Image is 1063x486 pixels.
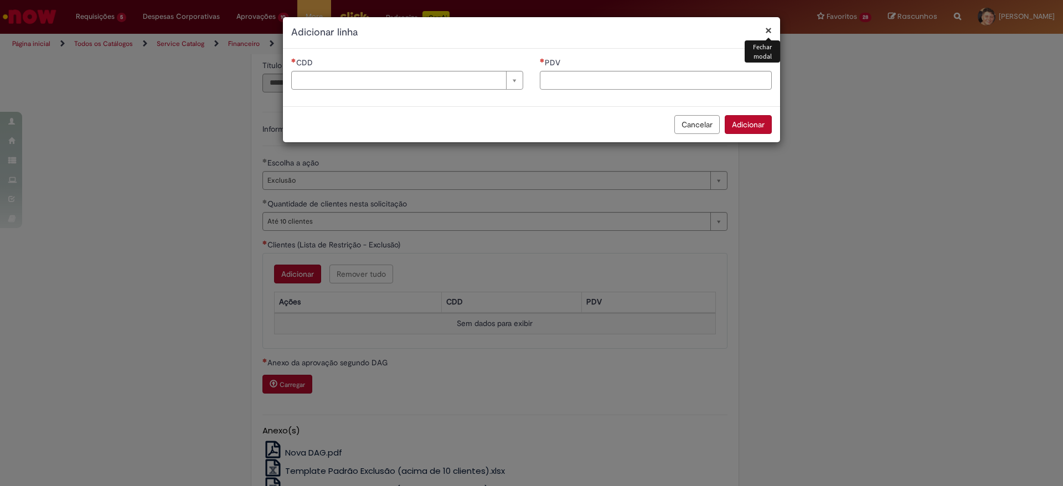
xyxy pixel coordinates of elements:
[674,115,720,134] button: Cancelar
[291,25,772,40] h2: Adicionar linha
[291,71,523,90] a: Limpar campo CDD
[765,24,772,36] button: Fechar modal
[745,40,780,63] div: Fechar modal
[545,58,563,68] span: PDV
[540,58,545,63] span: Necessários
[540,71,772,90] input: PDV
[725,115,772,134] button: Adicionar
[291,58,296,63] span: Necessários
[296,58,315,68] span: Necessários - CDD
